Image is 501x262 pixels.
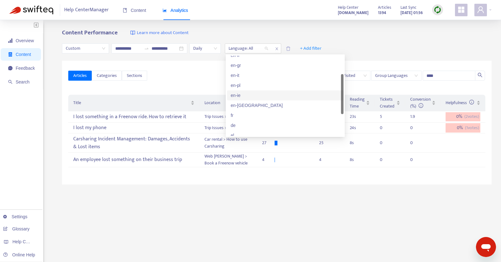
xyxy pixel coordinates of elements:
[199,95,257,111] th: Location
[350,113,370,120] div: 23 s
[199,134,257,153] td: Car rental > How to use Carsharing
[227,80,343,90] div: en-pl
[457,6,465,13] span: appstore
[231,72,340,79] div: en-it
[319,156,340,163] div: 4
[410,139,423,146] div: 0
[378,4,391,11] span: Articles
[199,153,257,167] td: Web [PERSON_NAME] > Book a Freenow vehicle
[300,45,322,52] span: + Add filter
[410,113,423,120] div: 1.9
[476,237,496,257] iframe: Button to launch messaging window
[400,9,423,16] strong: [DATE] 01:56
[227,130,343,140] div: el
[13,239,38,244] span: Help Centers
[227,120,343,130] div: de
[378,9,386,16] strong: 1394
[464,113,479,120] span: ( 2 votes)
[137,29,189,37] span: Learn more about Content
[231,92,340,99] div: en-ie
[262,156,275,163] div: 4
[127,72,142,79] span: Sections
[295,43,326,53] button: + Add filter
[227,90,343,100] div: en-ie
[380,113,392,120] div: 5
[9,6,53,14] img: Swifteq
[338,4,359,11] span: Help Center
[123,8,146,13] span: Content
[350,156,370,163] div: 8 s
[3,214,28,219] a: Settings
[380,124,392,131] div: 0
[144,46,149,51] span: to
[231,102,340,109] div: en-[GEOGRAPHIC_DATA]
[204,99,247,106] span: Location
[231,112,340,119] div: fr
[375,71,418,80] span: Group Languages
[64,4,109,16] span: Help Center Manager
[231,122,340,129] div: de
[350,96,365,110] span: Reading Time
[68,71,92,81] button: Articles
[199,123,257,134] td: Trip Issues > Lost Items
[73,134,194,152] div: Carsharing Incident Management: Damages, Accidents & Lost items
[338,9,369,16] a: [DOMAIN_NAME]
[8,52,13,57] span: container
[465,124,479,131] span: ( 1 votes)
[8,66,13,70] span: message
[16,79,29,84] span: Search
[375,95,405,111] th: Tickets Created
[73,72,87,79] span: Articles
[3,252,35,257] a: Online Help
[73,155,194,165] div: An employee lost something on their business trip
[163,8,167,13] span: area-chart
[3,226,29,231] a: Glossary
[73,99,189,106] span: Title
[273,45,281,53] span: close
[262,139,275,146] div: 27
[400,4,416,11] span: Last Sync
[434,6,442,14] img: sync.dc5367851b00ba804db3.png
[92,71,122,81] button: Categories
[227,110,343,120] div: fr
[478,73,483,78] span: search
[350,124,370,131] div: 24 s
[410,156,423,163] div: 0
[446,99,474,106] span: Helpfulness
[477,6,484,13] span: user
[73,112,194,122] div: I lost something in a Freenow ride. How to retrieve it
[16,52,31,57] span: Content
[8,80,13,84] span: search
[123,8,127,13] span: book
[73,123,194,133] div: I lost my phone
[446,112,480,122] div: 0 %
[97,72,117,79] span: Categories
[231,62,340,69] div: en-gr
[380,96,395,110] span: Tickets Created
[343,71,367,80] span: Visited
[231,82,340,89] div: en-pl
[16,38,34,43] span: Overview
[144,46,149,51] span: swap-right
[380,156,392,163] div: 0
[227,60,343,70] div: en-gr
[130,30,135,35] img: image-link
[199,111,257,123] td: Trip Issues > Lost Items
[122,71,147,81] button: Sections
[16,66,35,71] span: Feedback
[345,95,375,111] th: Reading Time
[68,95,199,111] th: Title
[227,70,343,80] div: en-it
[319,139,340,146] div: 25
[66,44,105,53] span: Custom
[286,46,291,51] span: delete
[410,124,423,131] div: 0
[446,123,480,133] div: 0 %
[163,8,188,13] span: Analytics
[231,132,340,139] div: el
[193,44,217,53] span: Daily
[227,100,343,110] div: en-gb
[410,96,431,110] span: Conversion (%)
[350,139,370,146] div: 8 s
